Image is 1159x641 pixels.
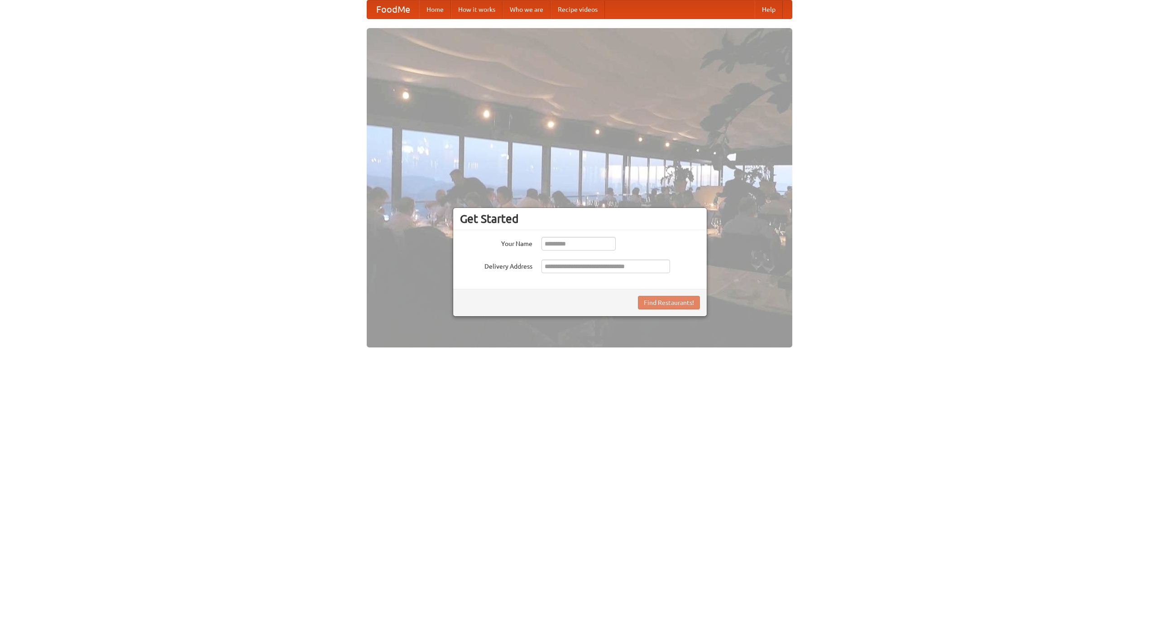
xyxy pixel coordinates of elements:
label: Your Name [460,237,532,248]
a: Help [755,0,783,19]
a: Who we are [503,0,551,19]
a: FoodMe [367,0,419,19]
a: How it works [451,0,503,19]
h3: Get Started [460,212,700,226]
a: Home [419,0,451,19]
button: Find Restaurants! [638,296,700,309]
label: Delivery Address [460,260,532,271]
a: Recipe videos [551,0,605,19]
